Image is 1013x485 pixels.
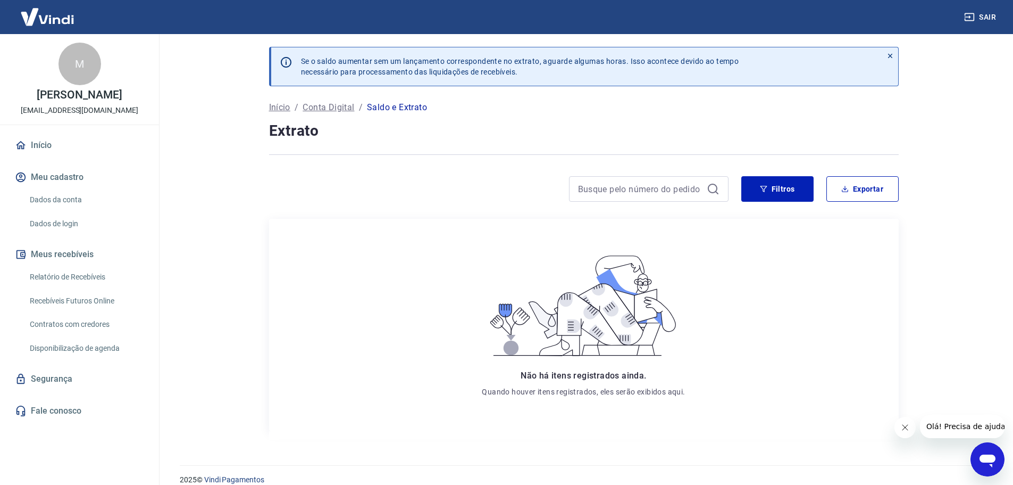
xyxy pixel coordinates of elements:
[13,367,146,391] a: Segurança
[303,101,354,114] a: Conta Digital
[37,89,122,101] p: [PERSON_NAME]
[741,176,814,202] button: Filtros
[826,176,899,202] button: Exportar
[521,371,646,381] span: Não há itens registrados ainda.
[482,387,685,397] p: Quando houver itens registrados, eles serão exibidos aqui.
[578,181,702,197] input: Busque pelo número do pedido
[301,56,739,77] p: Se o saldo aumentar sem um lançamento correspondente no extrato, aguarde algumas horas. Isso acon...
[13,134,146,157] a: Início
[26,213,146,235] a: Dados de login
[26,338,146,359] a: Disponibilização de agenda
[359,101,363,114] p: /
[13,399,146,423] a: Fale conosco
[13,1,82,33] img: Vindi
[970,442,1004,476] iframe: Botão para abrir a janela de mensagens
[295,101,298,114] p: /
[21,105,138,116] p: [EMAIL_ADDRESS][DOMAIN_NAME]
[26,290,146,312] a: Recebíveis Futuros Online
[269,101,290,114] a: Início
[13,243,146,266] button: Meus recebíveis
[58,43,101,85] div: M
[26,314,146,335] a: Contratos com credores
[13,166,146,189] button: Meu cadastro
[367,101,427,114] p: Saldo e Extrato
[269,120,899,142] h4: Extrato
[6,7,89,16] span: Olá! Precisa de ajuda?
[204,475,264,484] a: Vindi Pagamentos
[962,7,1000,27] button: Sair
[26,189,146,211] a: Dados da conta
[26,266,146,288] a: Relatório de Recebíveis
[920,415,1004,438] iframe: Mensagem da empresa
[894,417,916,438] iframe: Fechar mensagem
